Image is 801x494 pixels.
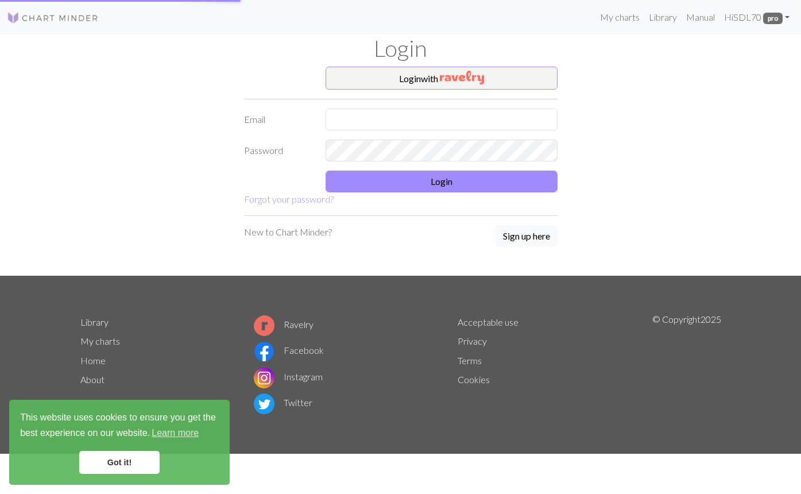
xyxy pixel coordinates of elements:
span: This website uses cookies to ensure you get the best experience on our website. [20,411,219,442]
img: Ravelry [440,71,484,84]
a: Instagram [254,371,323,382]
label: Email [237,109,319,130]
label: Password [237,140,319,161]
img: Ravelry logo [254,315,274,336]
a: Cookies [458,374,490,385]
a: Privacy [458,335,487,346]
a: Home [80,355,106,366]
a: Library [80,317,109,327]
h1: Login [73,34,728,62]
img: Logo [7,11,99,25]
a: My charts [80,335,120,346]
span: pro [763,13,783,24]
button: Sign up here [496,225,558,247]
a: Forgot your password? [244,194,334,204]
a: Ravelry [254,319,314,330]
a: dismiss cookie message [79,451,160,474]
button: Login [326,171,558,192]
a: Library [644,6,682,29]
img: Twitter logo [254,393,274,414]
img: Instagram logo [254,368,274,388]
a: Facebook [254,345,324,356]
button: Loginwith [326,67,558,90]
p: New to Chart Minder? [244,225,332,239]
img: Facebook logo [254,341,274,362]
p: © Copyright 2025 [652,312,721,417]
div: cookieconsent [9,400,230,485]
a: HiSDL70 pro [719,6,794,29]
a: Twitter [254,397,312,408]
a: Manual [682,6,719,29]
a: Sign up here [496,225,558,248]
a: learn more about cookies [150,424,200,442]
a: My charts [595,6,644,29]
a: Acceptable use [458,317,518,327]
a: About [80,374,105,385]
a: Terms [458,355,482,366]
